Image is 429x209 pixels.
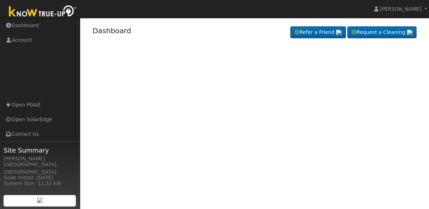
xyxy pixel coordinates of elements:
img: retrieve [336,30,342,35]
div: System Size: 12.32 kW [4,180,76,187]
span: Site Summary [4,145,76,155]
a: Refer a Friend [290,26,346,39]
span: [PERSON_NAME] [380,6,422,12]
img: retrieve [407,30,413,35]
div: [PERSON_NAME] [4,155,76,163]
a: Request a Cleaning [347,26,417,39]
a: Dashboard [93,26,131,35]
img: Know True-Up [5,4,80,20]
img: retrieve [37,197,43,203]
div: [GEOGRAPHIC_DATA], [GEOGRAPHIC_DATA] [4,161,76,176]
div: Solar Install: [DATE] [4,174,76,181]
